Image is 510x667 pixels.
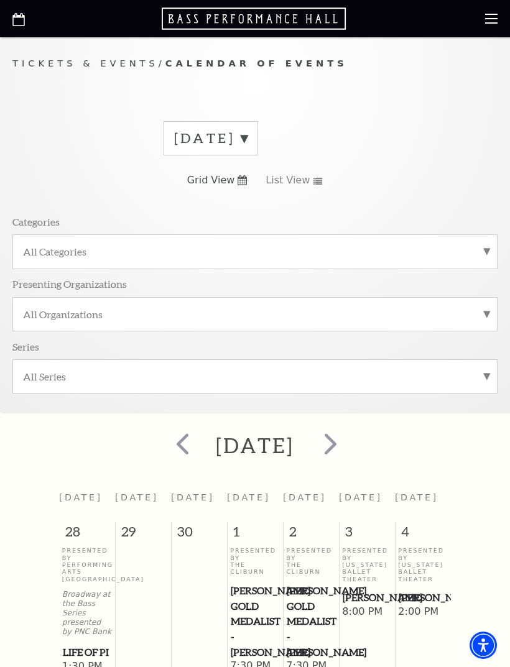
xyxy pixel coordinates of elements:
[171,492,215,502] span: [DATE]
[395,492,438,502] span: [DATE]
[172,522,227,547] span: 30
[12,215,60,228] p: Categories
[159,424,204,468] button: prev
[306,424,351,468] button: next
[12,277,127,290] p: Presenting Organizations
[342,547,392,582] p: Presented By [US_STATE] Ballet Theater
[342,605,392,619] span: 8:00 PM
[287,583,335,660] span: [PERSON_NAME] Gold Medalist - [PERSON_NAME]
[396,522,452,547] span: 4
[283,492,327,502] span: [DATE]
[470,632,497,659] div: Accessibility Menu
[398,547,448,582] p: Presented By [US_STATE] Ballet Theater
[23,245,487,258] label: All Categories
[343,590,391,605] span: [PERSON_NAME]
[59,522,115,547] span: 28
[162,6,348,31] a: Open this option
[230,547,280,576] p: Presented By The Cliburn
[59,492,103,502] span: [DATE]
[12,58,159,68] span: Tickets & Events
[339,492,382,502] span: [DATE]
[286,547,336,576] p: Presented By The Cliburn
[165,58,348,68] span: Calendar of Events
[228,522,283,547] span: 1
[227,492,271,502] span: [DATE]
[62,590,112,636] p: Broadway at the Bass Series presented by PNC Bank
[174,129,248,148] label: [DATE]
[398,605,448,619] span: 2:00 PM
[231,583,279,660] span: [PERSON_NAME] Gold Medalist - [PERSON_NAME]
[63,645,111,660] span: Life of Pi
[187,173,235,187] span: Grid View
[266,173,310,187] span: List View
[12,340,39,353] p: Series
[12,56,498,71] p: /
[23,370,487,383] label: All Series
[23,308,487,321] label: All Organizations
[12,10,25,28] a: Open this option
[399,590,447,605] span: [PERSON_NAME]
[116,522,171,547] span: 29
[115,492,159,502] span: [DATE]
[62,547,112,582] p: Presented By Performing Arts [GEOGRAPHIC_DATA]
[284,522,339,547] span: 2
[216,433,294,458] h2: [DATE]
[340,522,395,547] span: 3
